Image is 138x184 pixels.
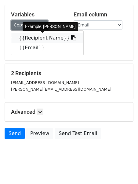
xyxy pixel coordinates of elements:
[26,128,53,139] a: Preview
[23,22,78,31] div: Example: [PERSON_NAME]
[11,80,79,85] small: [EMAIL_ADDRESS][DOMAIN_NAME]
[11,20,48,30] a: Copy/paste...
[5,128,25,139] a: Send
[74,11,127,18] h5: Email column
[11,87,111,92] small: [PERSON_NAME][EMAIL_ADDRESS][DOMAIN_NAME]
[107,155,138,184] iframe: Chat Widget
[11,11,64,18] h5: Variables
[11,109,127,115] h5: Advanced
[55,128,101,139] a: Send Test Email
[11,43,83,53] a: {{Email}}
[11,33,83,43] a: {{Recipient Name}}
[11,70,127,77] h5: 2 Recipients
